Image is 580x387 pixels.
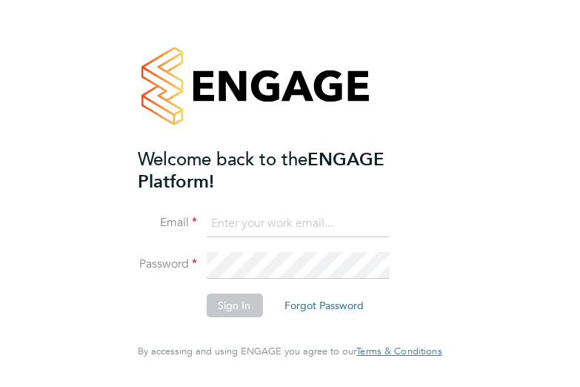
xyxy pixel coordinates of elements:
[273,294,376,317] button: Forgot Password
[138,148,307,171] span: Welcome back to the
[138,345,441,357] span: By accessing and using ENGAGE you agree to our
[356,345,441,357] a: Terms & Conditions
[138,215,197,231] label: Email
[138,257,197,272] label: Password
[206,211,389,237] input: Enter your work email...
[138,148,427,193] h2: ENGAGE Platform!
[206,294,262,317] button: Sign In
